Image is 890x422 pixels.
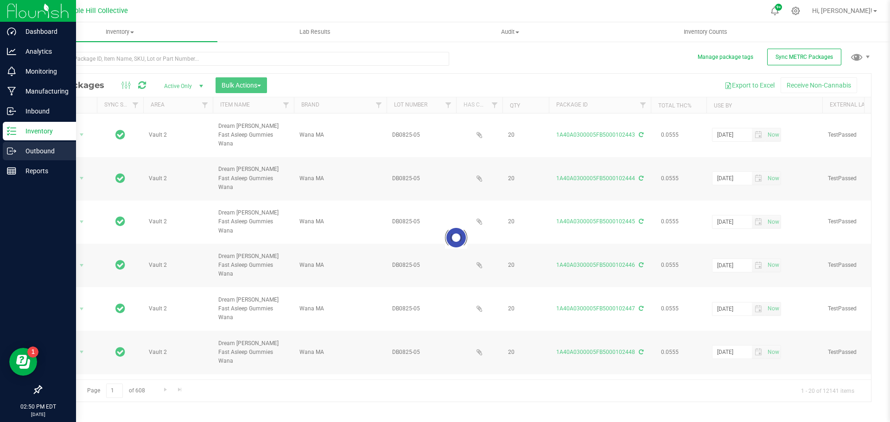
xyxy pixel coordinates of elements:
[698,53,753,61] button: Manage package tags
[7,126,16,136] inline-svg: Inventory
[413,22,608,42] a: Audit
[27,346,38,358] iframe: Resource center unread badge
[413,28,607,36] span: Audit
[16,165,72,176] p: Reports
[16,66,72,77] p: Monitoring
[4,411,72,418] p: [DATE]
[671,28,740,36] span: Inventory Counts
[7,87,16,96] inline-svg: Manufacturing
[16,86,72,97] p: Manufacturing
[22,22,217,42] a: Inventory
[16,145,72,157] p: Outbound
[776,54,833,60] span: Sync METRC Packages
[287,28,343,36] span: Lab Results
[7,166,16,176] inline-svg: Reports
[7,146,16,156] inline-svg: Outbound
[790,6,801,15] div: Manage settings
[7,67,16,76] inline-svg: Monitoring
[776,6,781,9] span: 9+
[4,403,72,411] p: 02:50 PM EDT
[7,107,16,116] inline-svg: Inbound
[217,22,413,42] a: Lab Results
[7,47,16,56] inline-svg: Analytics
[9,348,37,376] iframe: Resource center
[41,52,449,66] input: Search Package ID, Item Name, SKU, Lot or Part Number...
[16,126,72,137] p: Inventory
[16,26,72,37] p: Dashboard
[7,27,16,36] inline-svg: Dashboard
[812,7,872,14] span: Hi, [PERSON_NAME]!
[61,7,128,15] span: Temple Hill Collective
[16,106,72,117] p: Inbound
[608,22,803,42] a: Inventory Counts
[16,46,72,57] p: Analytics
[767,49,841,65] button: Sync METRC Packages
[22,28,217,36] span: Inventory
